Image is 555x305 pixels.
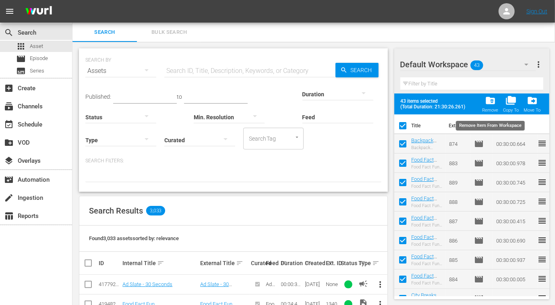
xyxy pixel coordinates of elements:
[4,102,14,111] span: Channels
[16,54,26,64] span: Episode
[480,93,501,115] button: Remove
[474,274,484,284] span: Episode
[534,55,543,74] button: more_vert
[411,253,441,290] a: Food Fact Fun [GEOGRAPHIC_DATA], [GEOGRAPHIC_DATA](PT)
[521,93,543,115] span: Move Item To Workspace
[326,281,338,287] div: None
[85,158,381,164] p: Search Filters:
[411,215,441,251] a: Food Fact Fun [GEOGRAPHIC_DATA], [GEOGRAPHIC_DATA] (PT)
[4,28,14,37] span: Search
[482,108,498,113] div: Remove
[524,108,541,113] div: Move To
[157,259,164,267] span: sort
[200,281,232,293] a: Ad Slate - 30 Seconds
[19,2,58,21] img: ans4CAIJ8jUAAAAAAAAAAAAAAAAAAAAAAAAgQb4GAAAAAAAAAAAAAAAAAAAAAAAAJMjXAAAAAAAAAAAAAAAAAAAAAAAAgAT5G...
[89,206,143,216] span: Search Results
[493,134,537,154] td: 00:30:00.664
[491,114,540,137] th: Duration
[122,258,198,268] div: Internal Title
[30,42,43,50] span: Asset
[348,63,379,77] span: Search
[5,6,14,16] span: menu
[493,154,537,173] td: 00:30:00.978
[236,259,243,267] span: sort
[537,197,547,206] span: reorder
[411,195,441,232] a: Food Fact Fun [GEOGRAPHIC_DATA], [GEOGRAPHIC_DATA] (PT)
[358,258,368,268] div: Type
[411,203,443,208] div: Food Fact Fun [GEOGRAPHIC_DATA], [GEOGRAPHIC_DATA]
[266,281,277,293] span: Ad Slate
[474,255,484,265] span: Episode
[401,98,469,104] span: 43 items selected
[293,133,301,141] button: Open
[411,157,441,193] a: Food Fact Fun [GEOGRAPHIC_DATA], [GEOGRAPHIC_DATA] (PT)
[411,164,443,170] div: Food Fact Fun [GEOGRAPHIC_DATA], [GEOGRAPHIC_DATA]
[534,60,543,69] span: more_vert
[411,234,441,270] a: Food Fact Fun [GEOGRAPHIC_DATA], [GEOGRAPHIC_DATA] (PT)
[200,258,249,268] div: External Title
[400,53,536,76] div: Default Workspace
[474,294,484,303] span: Episode
[281,258,302,268] div: Duration
[537,274,547,284] span: reorder
[537,158,547,168] span: reorder
[281,281,302,287] div: 00:00:30.178
[521,93,543,115] button: Move To
[474,158,484,168] span: Episode
[99,281,120,287] div: 41779238
[446,134,471,154] td: 874
[16,41,26,51] span: Asset
[493,173,537,192] td: 00:30:00.745
[411,184,443,189] div: Food Fact Fun Whistler, [GEOGRAPHIC_DATA]
[493,270,537,289] td: 00:30:00.005
[401,104,469,110] span: (Total Duration: 21:30:26.261)
[446,173,471,192] td: 889
[485,95,496,106] span: folder_delete
[4,211,14,221] span: Reports
[142,28,197,37] span: Bulk Search
[505,95,516,106] span: folder_copy
[411,176,441,200] a: Food Fact Fun Whistler, [GEOGRAPHIC_DATA] (PT)
[411,242,443,247] div: Food Fact Fun [GEOGRAPHIC_DATA], [GEOGRAPHIC_DATA]
[375,280,385,289] span: more_vert
[85,60,156,82] div: Assets
[537,293,547,303] span: reorder
[446,192,471,212] td: 888
[493,231,537,250] td: 00:30:00.690
[99,260,120,266] div: ID
[411,145,443,150] div: Backpack Hampi, [GEOGRAPHIC_DATA]
[305,281,323,287] div: [DATE]
[77,28,132,37] span: Search
[326,260,338,266] div: Ext. ID
[371,275,390,294] button: more_vert
[358,279,368,288] span: AD
[411,280,443,286] div: Food Fact Fun [GEOGRAPHIC_DATA], [GEOGRAPHIC_DATA]
[30,67,44,75] span: Series
[30,54,48,62] span: Episode
[493,192,537,212] td: 00:30:00.725
[537,235,547,245] span: reorder
[341,258,356,268] div: Status
[411,114,444,137] th: Title
[501,93,521,115] button: Copy To
[4,138,14,147] span: VOD
[122,281,172,287] a: Ad Slate - 30 Seconds
[503,108,519,113] div: Copy To
[411,222,443,228] div: Food Fact Fun [GEOGRAPHIC_DATA], [GEOGRAPHIC_DATA]
[474,197,484,207] span: Episode
[474,216,484,226] span: Episode
[446,231,471,250] td: 886
[305,258,323,268] div: Created
[446,212,471,231] td: 887
[469,114,491,137] th: Type
[446,270,471,289] td: 884
[4,175,14,185] span: Automation
[470,57,483,74] span: 43
[537,216,547,226] span: reorder
[537,139,547,148] span: reorder
[146,206,165,216] span: 3,033
[85,93,111,100] span: Published:
[537,177,547,187] span: reorder
[493,212,537,231] td: 00:30:00.415
[251,260,263,266] div: Curated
